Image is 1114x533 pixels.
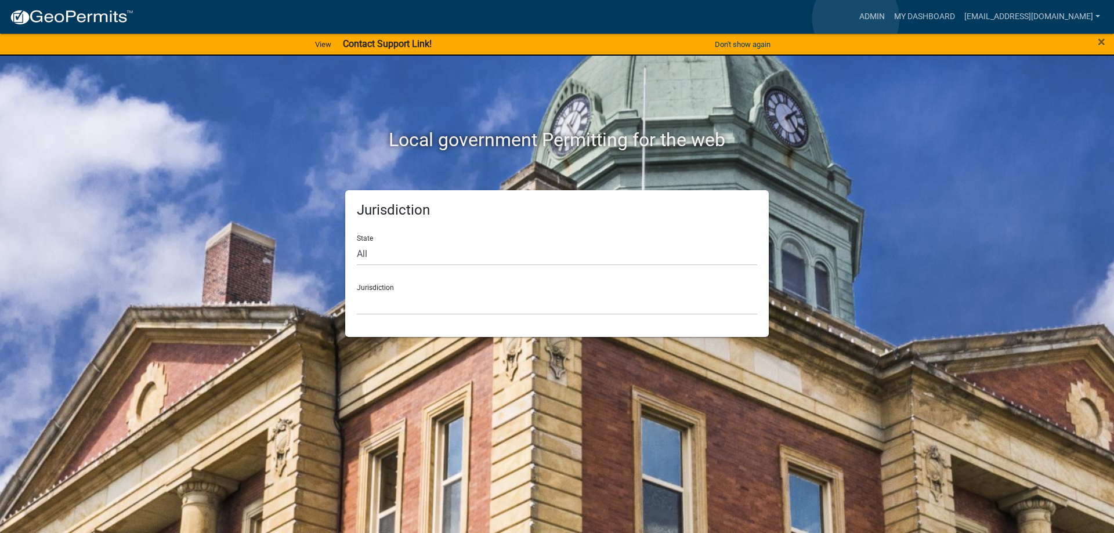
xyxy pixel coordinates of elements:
strong: Contact Support Link! [343,38,432,49]
a: Admin [855,6,889,28]
span: × [1098,34,1105,50]
a: [EMAIL_ADDRESS][DOMAIN_NAME] [960,6,1105,28]
h5: Jurisdiction [357,202,757,219]
a: View [310,35,336,54]
a: My Dashboard [889,6,960,28]
button: Close [1098,35,1105,49]
button: Don't show again [710,35,775,54]
h2: Local government Permitting for the web [235,129,879,151]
